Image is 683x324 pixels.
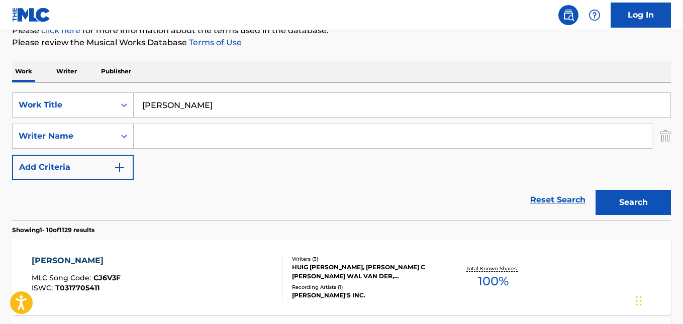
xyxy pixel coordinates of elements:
span: MLC Song Code : [32,273,93,282]
img: Delete Criterion [660,124,671,149]
p: Publisher [98,61,134,82]
span: T0317705411 [55,283,100,292]
div: [PERSON_NAME] [32,255,121,267]
img: MLC Logo [12,8,51,22]
img: help [589,9,601,21]
img: search [562,9,574,21]
a: [PERSON_NAME]MLC Song Code:CJ6V3FISWC:T0317705411Writers (3)HUIG [PERSON_NAME], [PERSON_NAME] C [... [12,240,671,315]
a: click here [41,26,80,35]
p: Total Known Shares: [466,265,520,272]
form: Search Form [12,92,671,220]
button: Add Criteria [12,155,134,180]
a: Log In [611,3,671,28]
div: Help [584,5,605,25]
div: Writer Name [19,130,109,142]
div: Arrastrar [636,286,642,316]
div: Widget de chat [633,276,683,324]
p: Please for more information about the terms used in the database. [12,25,671,37]
img: 9d2ae6d4665cec9f34b9.svg [114,161,126,173]
p: Writer [53,61,80,82]
p: Showing 1 - 10 of 1129 results [12,226,94,235]
span: ISWC : [32,283,55,292]
p: Work [12,61,35,82]
div: Writers ( 3 ) [292,255,439,263]
iframe: Chat Widget [633,276,683,324]
div: Work Title [19,99,109,111]
p: Please review the Musical Works Database [12,37,671,49]
span: CJ6V3F [93,273,121,282]
a: Terms of Use [187,38,242,47]
div: Recording Artists ( 1 ) [292,283,439,291]
div: [PERSON_NAME]'S INC. [292,291,439,300]
span: 100 % [478,272,509,290]
a: Reset Search [525,189,591,211]
button: Search [596,190,671,215]
a: Public Search [558,5,578,25]
div: HUIG [PERSON_NAME], [PERSON_NAME] C [PERSON_NAME] WAL VAN DER, [PERSON_NAME] [292,263,439,281]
